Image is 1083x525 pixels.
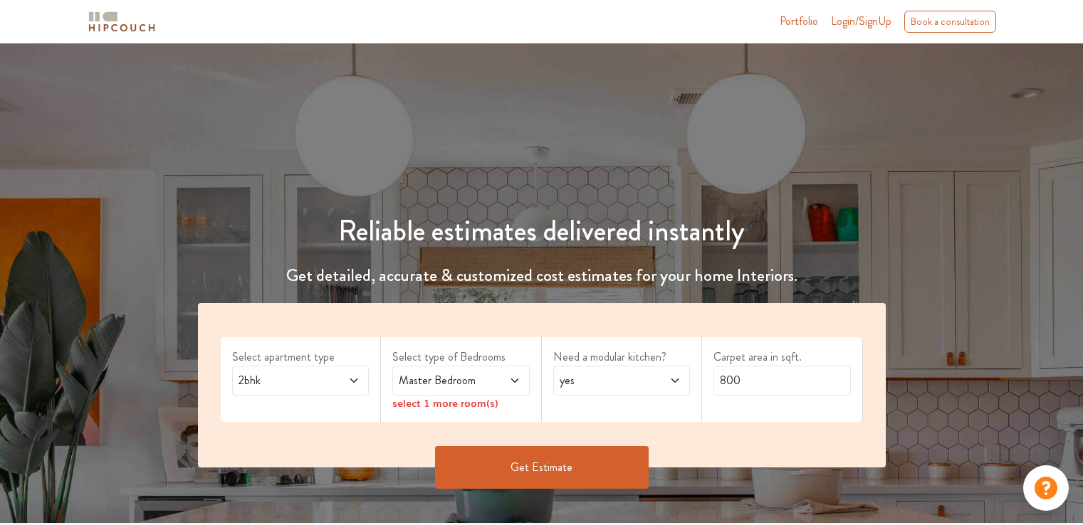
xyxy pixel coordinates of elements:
[831,13,891,29] span: Login/SignUp
[189,265,894,286] h4: Get detailed, accurate & customized cost estimates for your home Interiors.
[780,13,818,30] a: Portfolio
[553,349,691,366] label: Need a modular kitchen?
[86,9,157,34] img: logo-horizontal.svg
[435,446,649,489] button: Get Estimate
[236,372,329,389] span: 2bhk
[396,372,489,389] span: Master Bedroom
[713,349,851,366] label: Carpet area in sqft.
[392,396,530,410] div: select 1 more room(s)
[713,366,851,396] input: Enter area sqft
[86,6,157,38] span: logo-horizontal.svg
[392,349,530,366] label: Select type of Bedrooms
[904,11,996,33] div: Book a consultation
[557,372,650,389] span: yes
[189,214,894,248] h1: Reliable estimates delivered instantly
[232,349,370,366] label: Select apartment type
